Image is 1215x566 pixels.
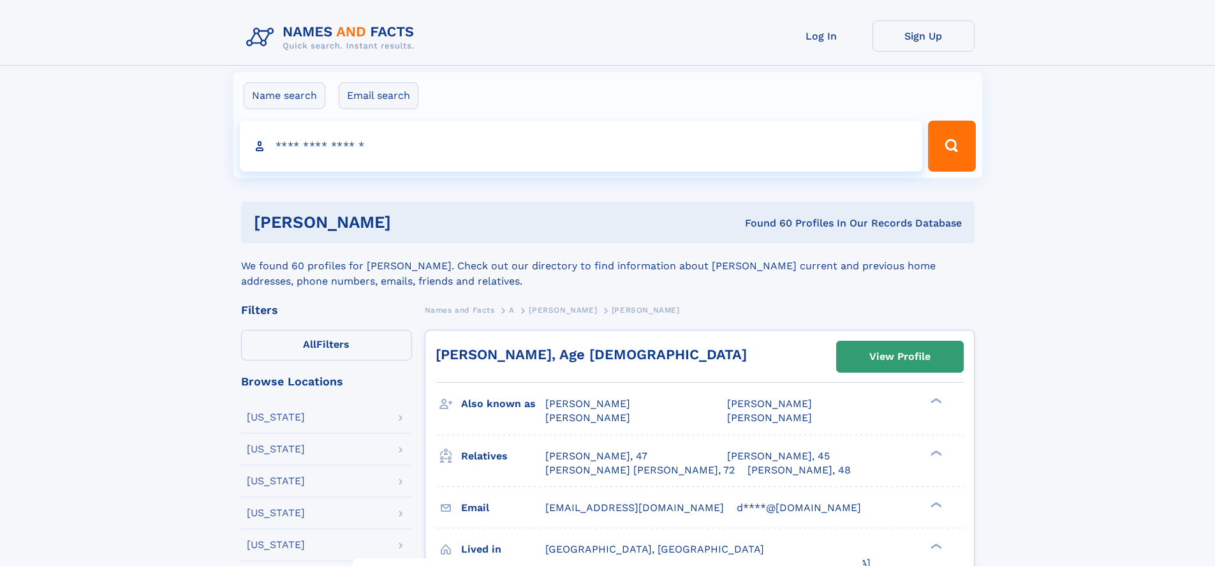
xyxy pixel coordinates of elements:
[241,376,412,387] div: Browse Locations
[568,216,962,230] div: Found 60 Profiles In Our Records Database
[545,543,764,555] span: [GEOGRAPHIC_DATA], [GEOGRAPHIC_DATA]
[509,302,515,318] a: A
[928,121,975,172] button: Search Button
[927,397,943,405] div: ❯
[241,304,412,316] div: Filters
[254,214,568,230] h1: [PERSON_NAME]
[727,398,812,410] span: [PERSON_NAME]
[247,508,305,518] div: [US_STATE]
[425,302,495,318] a: Names and Facts
[873,20,975,52] a: Sign Up
[727,449,830,463] a: [PERSON_NAME], 45
[247,540,305,550] div: [US_STATE]
[461,539,545,560] h3: Lived in
[241,330,412,361] label: Filters
[927,542,943,550] div: ❯
[529,306,597,315] span: [PERSON_NAME]
[770,20,873,52] a: Log In
[247,444,305,454] div: [US_STATE]
[612,306,680,315] span: [PERSON_NAME]
[461,393,545,415] h3: Also known as
[869,342,931,371] div: View Profile
[837,341,963,372] a: View Profile
[545,398,630,410] span: [PERSON_NAME]
[545,412,630,424] span: [PERSON_NAME]
[509,306,515,315] span: A
[244,82,325,109] label: Name search
[927,449,943,457] div: ❯
[927,500,943,509] div: ❯
[241,243,975,289] div: We found 60 profiles for [PERSON_NAME]. Check out our directory to find information about [PERSON...
[545,502,724,514] span: [EMAIL_ADDRESS][DOMAIN_NAME]
[747,463,851,477] a: [PERSON_NAME], 48
[339,82,418,109] label: Email search
[247,476,305,486] div: [US_STATE]
[303,338,316,350] span: All
[436,346,747,362] a: [PERSON_NAME], Age [DEMOGRAPHIC_DATA]
[545,463,735,477] a: [PERSON_NAME] [PERSON_NAME], 72
[247,412,305,422] div: [US_STATE]
[545,449,647,463] a: [PERSON_NAME], 47
[727,412,812,424] span: [PERSON_NAME]
[240,121,923,172] input: search input
[529,302,597,318] a: [PERSON_NAME]
[461,497,545,519] h3: Email
[461,445,545,467] h3: Relatives
[241,20,425,55] img: Logo Names and Facts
